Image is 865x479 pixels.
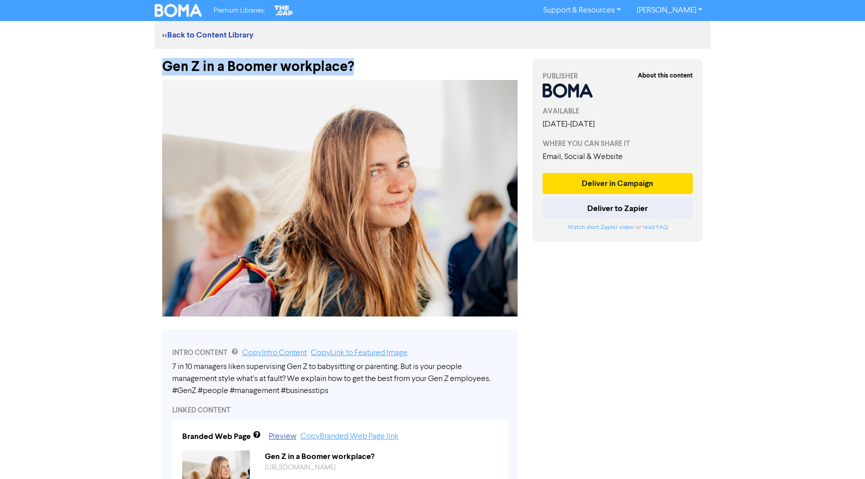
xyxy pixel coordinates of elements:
[300,432,398,440] a: Copy Branded Web Page link
[543,151,693,163] div: Email, Social & Website
[182,430,251,442] div: Branded Web Page
[214,7,265,14] span: Premium Libraries:
[535,2,629,18] a: Support & Resources
[311,349,407,357] a: Copy Link to Featured Image
[815,431,865,479] iframe: Chat Widget
[269,432,296,440] a: Preview
[172,347,508,359] div: INTRO CONTENT
[643,224,668,230] a: read FAQ
[638,71,693,79] strong: About this content
[273,4,295,17] img: The Gap
[265,464,336,471] a: [URL][DOMAIN_NAME]
[543,106,693,116] div: AVAILABLE
[629,2,710,18] a: [PERSON_NAME]
[543,173,693,194] button: Deliver in Campaign
[568,224,634,230] a: Watch short Zapier video
[543,223,693,232] div: or
[257,450,505,462] div: Gen Z in a Boomer workplace?
[155,4,202,17] img: BOMA Logo
[543,198,693,219] button: Deliver to Zapier
[543,118,693,130] div: [DATE] - [DATE]
[162,49,518,75] div: Gen Z in a Boomer workplace?
[543,138,693,149] div: WHERE YOU CAN SHARE IT
[162,30,253,40] a: <<Back to Content Library
[172,405,508,415] div: LINKED CONTENT
[242,349,307,357] a: Copy Intro Content
[172,361,508,397] div: 7 in 10 managers liken supervising Gen Z to babysitting or parenting. But is your people manageme...
[543,71,693,81] div: PUBLISHER
[257,462,505,473] div: https://public2.bomamarketing.com/cp/6ixxsfpVfCuzfWe3Bxqw6g?sa=JDr9FRFp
